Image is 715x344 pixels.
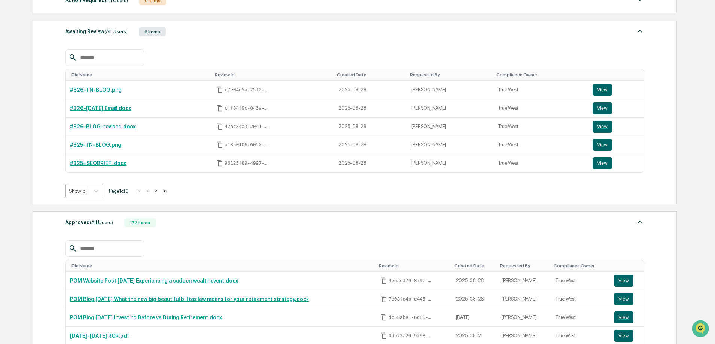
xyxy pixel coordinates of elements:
a: #325-TN-BLOG.png [70,142,121,148]
a: POM Blog [DATE] Investing Before vs During Retirement.docx [70,314,222,320]
a: View [593,157,639,169]
td: [PERSON_NAME] [407,81,493,99]
td: [PERSON_NAME] [407,154,493,172]
div: 🗄️ [54,95,60,101]
button: View [593,102,612,114]
td: True West [551,272,609,290]
div: Toggle SortBy [71,263,372,268]
td: True West [551,308,609,327]
span: Copy Id [216,141,223,148]
button: View [614,330,633,342]
button: View [593,121,612,133]
span: 7e08fd4b-e445-45d0-8a56-f7c7bb1b65bd [389,296,433,302]
a: #326-[DATE] Email.docx [70,105,131,111]
button: View [614,311,633,323]
input: Clear [19,34,124,42]
td: 2025-08-28 [334,154,407,172]
td: 2025-08-28 [334,81,407,99]
div: Start new chat [25,57,123,65]
div: 172 Items [124,218,156,227]
td: [PERSON_NAME] [497,308,551,327]
td: [PERSON_NAME] [497,290,551,308]
span: 9e6ad379-879e-4dcc-a4c9-cda18415ddf8 [389,278,433,284]
button: < [144,188,151,194]
a: [DATE]-[DATE] RCR.pdf [70,333,129,339]
a: View [593,121,639,133]
td: True West [493,118,588,136]
div: Toggle SortBy [594,72,641,77]
td: [PERSON_NAME] [407,136,493,154]
a: POM Blog [DATE] What the new big beautiful bill tax law means for your retirement strategy.docx [70,296,309,302]
td: [PERSON_NAME] [407,99,493,118]
button: View [593,139,612,151]
p: How can we help? [7,16,136,28]
td: True West [551,290,609,308]
a: #325=SEOBRIEF .docx [70,160,126,166]
td: 2025-08-26 [451,272,497,290]
a: View [614,275,640,287]
span: 47ac84a3-2041-4855-8f90-403e40893eea [225,124,270,130]
div: Toggle SortBy [410,72,490,77]
div: Awaiting Review [65,27,128,36]
div: 6 Items [139,27,166,36]
span: Page 1 of 2 [109,188,128,194]
a: View [593,102,639,114]
div: Toggle SortBy [379,263,448,268]
span: 0db22a29-9298-49b7-a512-52fc33fa695f [389,333,433,339]
td: [PERSON_NAME] [407,118,493,136]
button: View [614,275,633,287]
span: Copy Id [380,314,387,321]
button: Start new chat [127,60,136,69]
a: View [593,139,639,151]
div: Toggle SortBy [554,263,606,268]
button: > [152,188,160,194]
td: 2025-08-28 [334,136,407,154]
a: View [593,84,639,96]
span: cff84f9c-043a-4462-a6a6-f2c46cbe681a [225,105,270,111]
span: a1850106-6050-4497-b3da-05f5a958e210 [225,142,270,148]
span: Pylon [74,127,91,133]
div: Toggle SortBy [496,72,585,77]
span: Attestations [62,94,93,102]
span: 96125f89-4997-4156-9620-d66dd50516f1 [225,160,270,166]
div: We're available if you need us! [25,65,95,71]
td: 2025-08-26 [451,290,497,308]
span: (All Users) [90,219,113,225]
img: 1746055101610-c473b297-6a78-478c-a979-82029cc54cd1 [7,57,21,71]
div: Toggle SortBy [500,263,548,268]
span: Copy Id [216,105,223,112]
td: [PERSON_NAME] [497,272,551,290]
a: View [614,330,640,342]
a: POM Website Post [DATE] Experiencing a sudden wealth event.docx [70,278,238,284]
button: View [593,157,612,169]
iframe: Open customer support [691,319,711,340]
span: Copy Id [380,277,387,284]
a: 🖐️Preclearance [4,91,51,105]
div: Toggle SortBy [215,72,331,77]
td: 2025-08-28 [334,99,407,118]
td: True West [493,154,588,172]
div: 🖐️ [7,95,13,101]
span: (All Users) [104,28,128,34]
button: View [614,293,633,305]
td: True West [493,136,588,154]
a: #326-TN-BLOG.png [70,87,122,93]
a: View [614,293,640,305]
img: caret [635,27,644,36]
span: dc58abe1-6c65-4344-aae9-3f51452374f2 [389,314,433,320]
div: Toggle SortBy [337,72,404,77]
span: Copy Id [216,123,223,130]
td: 2025-08-28 [334,118,407,136]
div: Toggle SortBy [71,72,209,77]
span: Preclearance [15,94,48,102]
div: 🔎 [7,109,13,115]
div: Toggle SortBy [615,263,641,268]
td: True West [493,81,588,99]
span: c7e04e5a-25f0-4951-9984-3ac2681d1afe [225,87,270,93]
button: >| [161,188,170,194]
a: 🗄️Attestations [51,91,96,105]
a: 🔎Data Lookup [4,106,50,119]
span: Data Lookup [15,109,47,116]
